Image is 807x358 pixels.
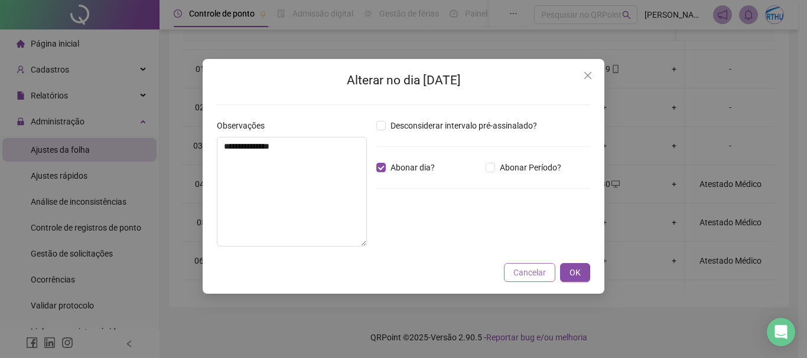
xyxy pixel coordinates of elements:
label: Observações [217,119,272,132]
span: Abonar dia? [386,161,440,174]
button: Close [578,66,597,85]
button: Cancelar [504,263,555,282]
div: Open Intercom Messenger [767,318,795,346]
span: Cancelar [513,266,546,279]
button: OK [560,263,590,282]
span: Abonar Período? [495,161,566,174]
h2: Alterar no dia [DATE] [217,71,590,90]
span: OK [570,266,581,279]
span: Desconsiderar intervalo pré-assinalado? [386,119,542,132]
span: close [583,71,593,80]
